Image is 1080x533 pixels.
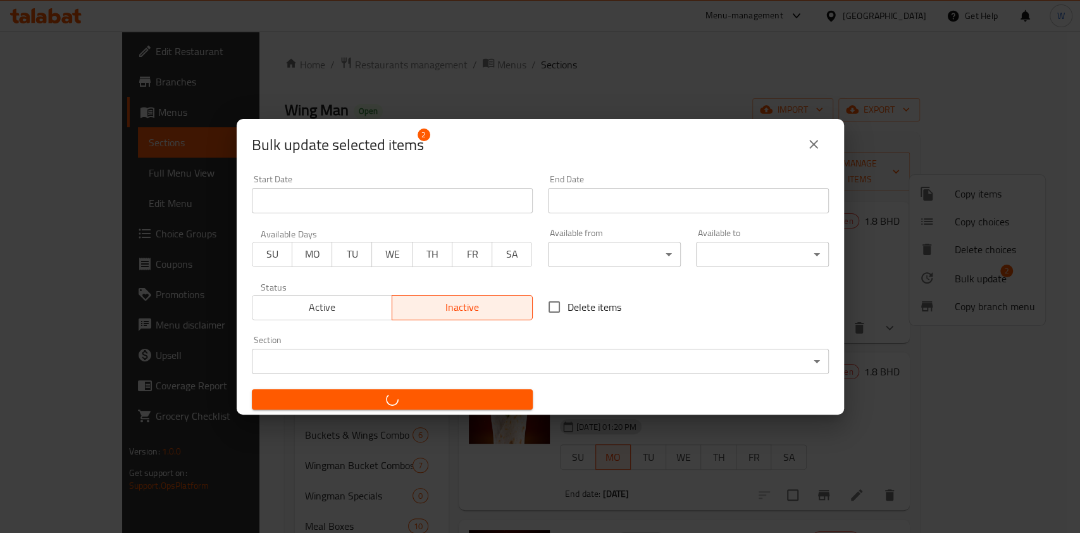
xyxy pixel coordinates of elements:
button: SA [492,242,532,267]
button: TH [412,242,452,267]
span: FR [457,245,487,263]
button: MO [292,242,332,267]
button: WE [371,242,412,267]
button: Active [252,295,393,320]
button: TU [332,242,372,267]
span: SA [497,245,527,263]
span: MO [297,245,327,263]
div: ​ [696,242,829,267]
button: Inactive [392,295,533,320]
span: Inactive [397,298,528,317]
span: Active [258,298,388,317]
span: 2 [418,129,430,141]
span: TH [418,245,447,263]
span: WE [377,245,407,263]
button: close [798,129,829,160]
div: ​ [252,349,829,374]
div: ​ [548,242,681,267]
span: Delete items [568,299,621,315]
span: Selected items count [252,135,424,155]
button: SU [252,242,292,267]
span: SU [258,245,287,263]
button: FR [452,242,492,267]
span: TU [337,245,367,263]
